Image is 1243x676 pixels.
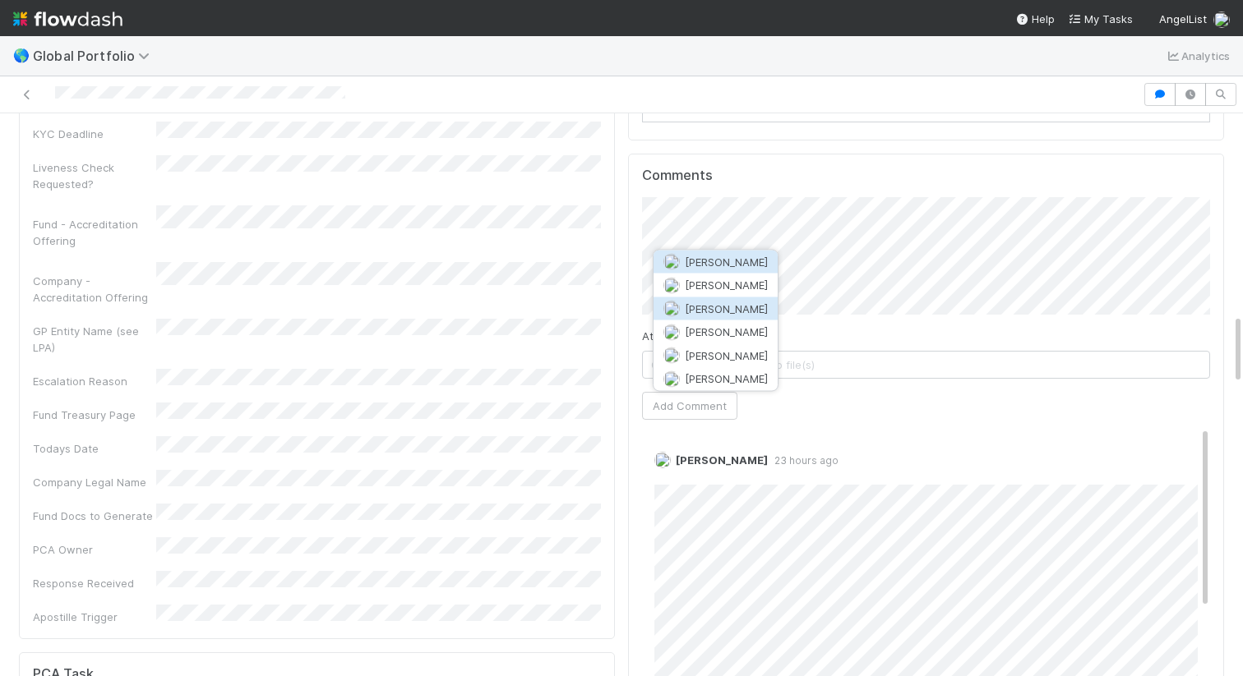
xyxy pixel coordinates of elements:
[654,367,778,390] button: [PERSON_NAME]
[1159,12,1207,25] span: AngelList
[654,452,671,468] img: avatar_c584de82-e924-47af-9431-5c284c40472a.png
[33,541,156,558] div: PCA Owner
[654,274,778,297] button: [PERSON_NAME]
[33,609,156,625] div: Apostille Trigger
[663,301,680,317] img: avatar_ba76ddef-3fd0-4be4-9bc3-126ad567fcd5.png
[654,320,778,343] button: [PERSON_NAME]
[1068,11,1133,27] a: My Tasks
[663,347,680,364] img: avatar_784ea27d-2d59-4749-b480-57d513651deb.png
[654,297,778,320] button: [PERSON_NAME]
[685,325,768,338] span: [PERSON_NAME]
[663,324,680,340] img: avatar_09723091-72f1-4609-a252-562f76d82c66.png
[13,48,30,62] span: 🌎
[33,373,156,389] div: Escalation Reason
[1213,11,1230,28] img: avatar_c584de82-e924-47af-9431-5c284c40472a.png
[1165,46,1230,66] a: Analytics
[642,168,1210,184] h5: Comments
[768,454,839,467] span: 23 hours ago
[685,372,768,385] span: [PERSON_NAME]
[33,216,156,249] div: Fund - Accreditation Offering
[33,48,158,64] span: Global Portfolio
[1068,12,1133,25] span: My Tasks
[33,273,156,306] div: Company - Accreditation Offering
[663,254,680,270] img: avatar_c7e3282f-884d-4380-9cdb-5aa6e4ce9451.png
[33,323,156,356] div: GP Entity Name (see LPA)
[33,508,156,524] div: Fund Docs to Generate
[654,251,778,274] button: [PERSON_NAME]
[642,392,737,420] button: Add Comment
[13,5,122,33] img: logo-inverted-e16ddd16eac7371096b0.svg
[663,277,680,293] img: avatar_7e1c67d1-c55a-4d71-9394-c171c6adeb61.png
[33,159,156,192] div: Liveness Check Requested?
[33,575,156,591] div: Response Received
[685,301,768,315] span: [PERSON_NAME]
[685,255,768,269] span: [PERSON_NAME]
[643,352,1209,378] span: Choose or drag and drop file(s)
[642,328,704,344] label: Attach files:
[33,440,156,457] div: Todays Date
[676,453,768,467] span: [PERSON_NAME]
[33,474,156,490] div: Company Legal Name
[1015,11,1055,27] div: Help
[654,343,778,366] button: [PERSON_NAME]
[685,348,768,361] span: [PERSON_NAME]
[33,407,156,423] div: Fund Treasury Page
[685,278,768,292] span: [PERSON_NAME]
[33,126,156,142] div: KYC Deadline
[663,370,680,387] img: avatar_e0ab5a02-4425-4644-8eca-231d5bcccdf4.png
